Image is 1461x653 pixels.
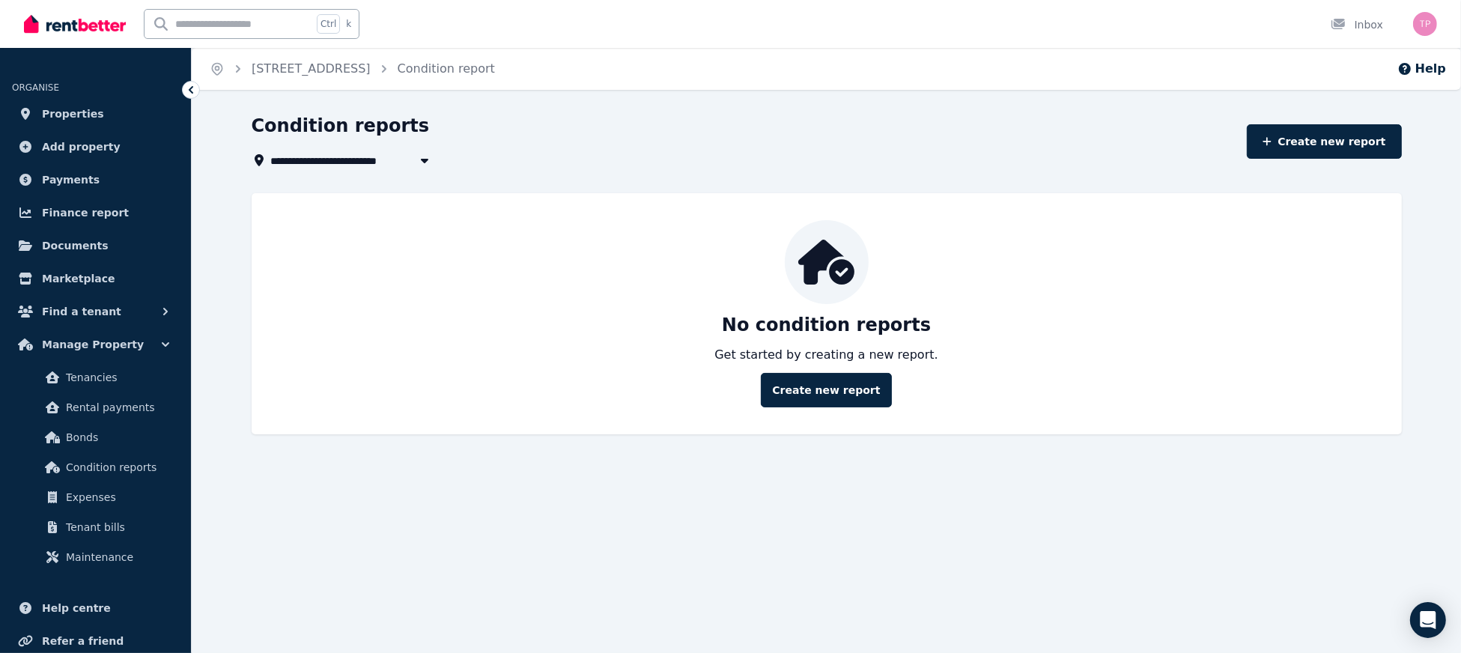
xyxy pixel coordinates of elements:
[317,14,340,34] span: Ctrl
[66,548,167,566] span: Maintenance
[346,18,351,30] span: k
[12,82,59,93] span: ORGANISE
[24,13,126,35] img: RentBetter
[1247,124,1401,159] a: Create new report
[192,48,513,90] nav: Breadcrumb
[714,346,938,364] p: Get started by creating a new report.
[18,542,173,572] a: Maintenance
[12,297,179,326] button: Find a tenant
[1410,602,1446,638] div: Open Intercom Messenger
[18,512,173,542] a: Tenant bills
[42,632,124,650] span: Refer a friend
[12,329,179,359] button: Manage Property
[66,428,167,446] span: Bonds
[18,362,173,392] a: Tenancies
[12,132,179,162] a: Add property
[42,171,100,189] span: Payments
[12,198,179,228] a: Finance report
[18,392,173,422] a: Rental payments
[18,422,173,452] a: Bonds
[42,204,129,222] span: Finance report
[252,114,430,138] h1: Condition reports
[42,303,121,321] span: Find a tenant
[66,488,167,506] span: Expenses
[42,138,121,156] span: Add property
[66,368,167,386] span: Tenancies
[1413,12,1437,36] img: The Property Realtors
[66,398,167,416] span: Rental payments
[66,458,167,476] span: Condition reports
[252,61,371,76] a: [STREET_ADDRESS]
[722,313,931,337] p: No condition reports
[12,99,179,129] a: Properties
[42,335,144,353] span: Manage Property
[1331,17,1383,32] div: Inbox
[42,237,109,255] span: Documents
[12,593,179,623] a: Help centre
[398,61,495,76] a: Condition report
[12,264,179,294] a: Marketplace
[42,105,104,123] span: Properties
[18,482,173,512] a: Expenses
[42,270,115,288] span: Marketplace
[66,518,167,536] span: Tenant bills
[1397,60,1446,78] button: Help
[18,452,173,482] a: Condition reports
[12,165,179,195] a: Payments
[12,231,179,261] a: Documents
[42,599,111,617] span: Help centre
[761,373,891,407] a: Create new report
